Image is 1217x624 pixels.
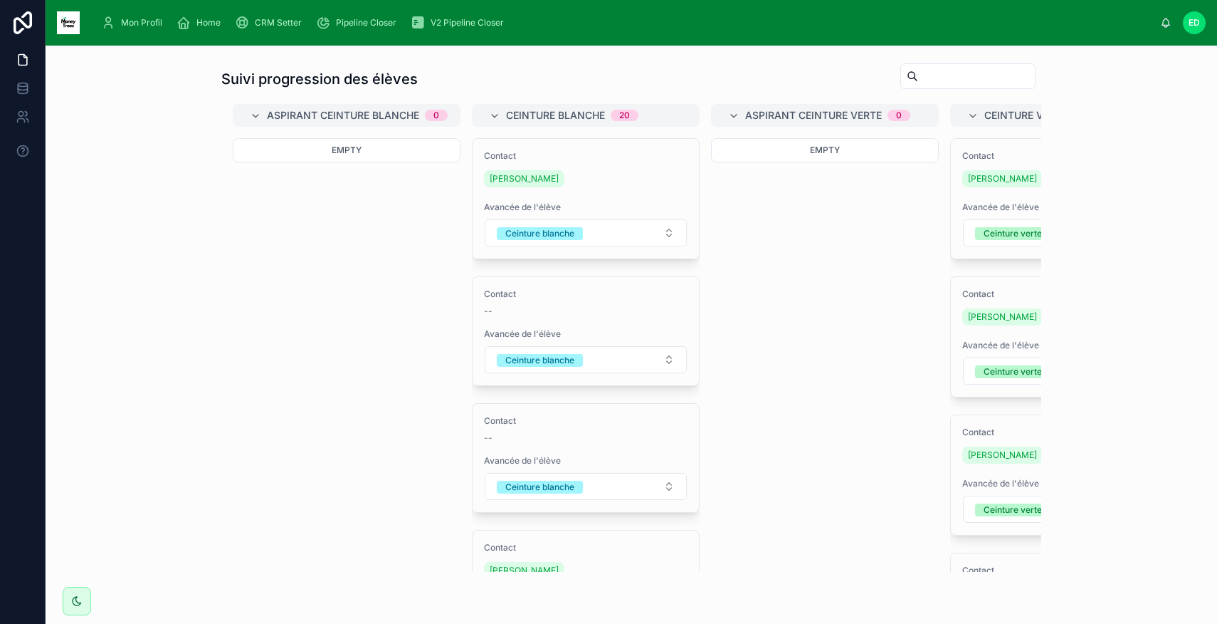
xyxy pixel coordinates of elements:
span: Mon Profil [121,17,162,28]
a: [PERSON_NAME] [962,170,1043,187]
span: [PERSON_NAME] [968,173,1037,184]
span: [PERSON_NAME] [968,449,1037,461]
span: Aspirant ceinture blanche [267,108,419,123]
span: Contact [962,150,1166,162]
span: V2 Pipeline Closer [431,17,504,28]
div: 0 [896,110,902,121]
button: Select Button [485,346,687,373]
button: Select Button [963,219,1165,246]
a: CRM Setter [231,10,312,36]
div: 0 [433,110,439,121]
div: Ceinture blanche [505,227,574,240]
span: Empty [810,145,840,155]
span: Empty [332,145,362,155]
span: Contact [484,415,687,427]
span: Contact [962,288,1166,300]
a: Home [172,10,231,36]
span: [PERSON_NAME] [968,311,1037,323]
button: Select Button [963,496,1165,523]
a: Mon Profil [97,10,172,36]
button: Select Button [485,473,687,500]
button: Select Button [485,219,687,246]
span: Ceinture blanche [506,108,605,123]
span: Contact [484,150,687,162]
h1: Suivi progression des élèves [221,69,418,89]
span: [PERSON_NAME] [490,565,559,576]
span: Avancée de l'élève [962,340,1166,351]
div: 20 [619,110,630,121]
a: [PERSON_NAME] [962,447,1043,464]
span: Avancée de l'élève [484,328,687,340]
span: [PERSON_NAME] [490,173,559,184]
span: Avancée de l'élève [484,455,687,467]
span: -- [484,432,492,444]
div: Ceinture blanche [505,354,574,367]
span: Pipeline Closer [336,17,396,28]
div: Ceinture verte [984,227,1042,240]
span: -- [484,306,492,317]
img: App logo [57,11,80,34]
a: V2 Pipeline Closer [406,10,514,36]
div: Ceinture blanche [505,481,574,494]
a: [PERSON_NAME] [962,308,1043,326]
span: Contact [962,427,1166,438]
span: Contact [962,565,1166,576]
span: Ceinture verte [984,108,1068,123]
span: Aspirant ceinture verte [745,108,882,123]
div: Ceinture verte [984,365,1042,378]
span: Avancée de l'élève [962,202,1166,213]
button: Select Button [963,358,1165,385]
span: Home [196,17,221,28]
span: Contact [484,288,687,300]
span: ED [1189,17,1200,28]
a: [PERSON_NAME] [484,170,564,187]
a: [PERSON_NAME] [484,562,564,579]
span: Avancée de l'élève [484,202,687,213]
span: Contact [484,542,687,553]
div: scrollable content [91,7,1160,38]
a: Pipeline Closer [312,10,406,36]
span: CRM Setter [255,17,302,28]
span: Avancée de l'élève [962,478,1166,489]
div: Ceinture verte [984,504,1042,516]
